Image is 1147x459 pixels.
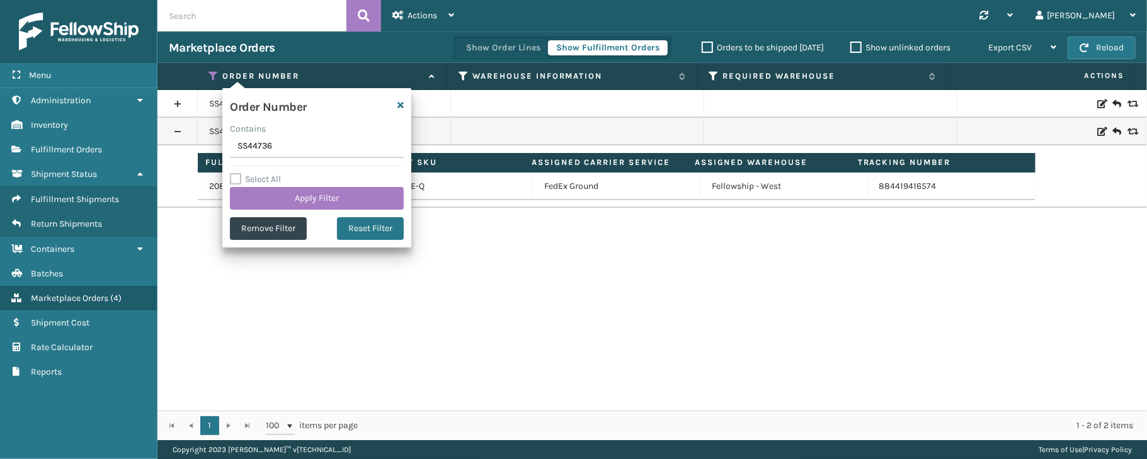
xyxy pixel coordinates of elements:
button: Remove Filter [230,217,307,240]
label: Fulfillment Order ID [205,157,353,168]
span: Shipment Status [31,169,97,179]
span: Shipment Cost [31,317,89,328]
td: Fellowship - West [700,173,868,200]
span: Actions [408,10,437,21]
div: 1 - 2 of 2 items [375,419,1133,432]
label: Required Warehouse [722,71,923,82]
span: Fulfillment Shipments [31,194,119,205]
a: 2082813 [209,180,244,193]
a: SS44736 [209,98,244,110]
span: Batches [31,268,63,279]
a: Terms of Use [1039,445,1082,454]
i: Edit [1097,99,1105,108]
label: Order Number [222,71,423,82]
span: Containers [31,244,74,254]
span: items per page [266,416,358,435]
span: Export CSV [988,42,1032,53]
h4: Order Number [230,96,306,115]
div: | [1039,440,1132,459]
span: Fulfillment Orders [31,144,102,155]
span: Marketplace Orders [31,293,108,303]
a: 884419416574 [879,181,937,191]
span: Actions [951,65,1132,86]
label: Contains [230,122,266,135]
label: Product SKU [368,157,516,168]
span: Reports [31,366,62,377]
p: Copyright 2023 [PERSON_NAME]™ v [TECHNICAL_ID] [173,440,351,459]
label: Orders to be shipped [DATE] [702,42,824,53]
label: Assigned Carrier Service [532,157,679,168]
span: Return Shipments [31,218,102,229]
button: Show Fulfillment Orders [548,40,668,55]
span: Administration [31,95,91,106]
i: Replace [1127,99,1135,108]
button: Show Order Lines [458,40,549,55]
i: Create Return Label [1112,98,1120,110]
label: Assigned Warehouse [695,157,842,168]
button: Reload [1068,37,1136,59]
button: Reset Filter [337,217,404,240]
button: Apply Filter [230,187,404,210]
i: Edit [1097,127,1105,136]
span: 100 [266,419,285,432]
span: ( 4 ) [110,293,122,303]
label: Warehouse Information [472,71,673,82]
span: Inventory [31,120,68,130]
td: GEN-AB-E-Q [365,173,533,200]
a: 1 [200,416,219,435]
span: Rate Calculator [31,342,93,353]
td: FedEx Ground [533,173,700,200]
span: Menu [29,70,51,81]
a: SS44736(1) [209,125,253,138]
i: Create Return Label [1112,125,1120,138]
label: Show unlinked orders [850,42,950,53]
i: Replace [1127,127,1135,136]
a: Privacy Policy [1084,445,1132,454]
label: Tracking Number [858,157,1005,168]
h3: Marketplace Orders [169,40,275,55]
input: Type the text you wish to filter on [230,135,404,158]
label: Select All [230,174,281,184]
img: logo [19,13,139,50]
